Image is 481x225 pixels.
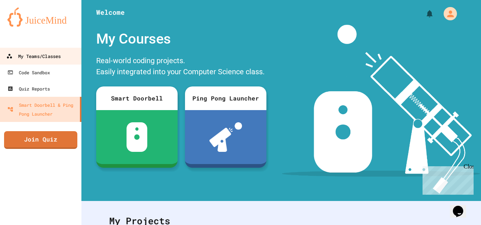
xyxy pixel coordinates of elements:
div: My Notifications [411,7,436,20]
iframe: chat widget [420,163,474,195]
div: My Teams/Classes [6,52,61,61]
div: Chat with us now!Close [3,3,51,47]
img: ppl-with-ball.png [209,122,242,152]
img: logo-orange.svg [7,7,74,27]
img: sdb-white.svg [127,122,148,152]
iframe: chat widget [450,195,474,218]
div: Smart Doorbell & Ping Pong Launcher [7,100,77,118]
img: banner-image-my-projects.png [282,25,480,194]
div: Real-world coding projects. Easily integrated into your Computer Science class. [92,53,270,81]
div: My Account [436,5,459,22]
div: Quiz Reports [7,84,50,93]
div: Code Sandbox [7,68,50,77]
div: Ping Pong Launcher [185,86,266,110]
div: My Courses [92,25,270,53]
div: Smart Doorbell [96,86,178,110]
a: Join Quiz [4,131,77,149]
